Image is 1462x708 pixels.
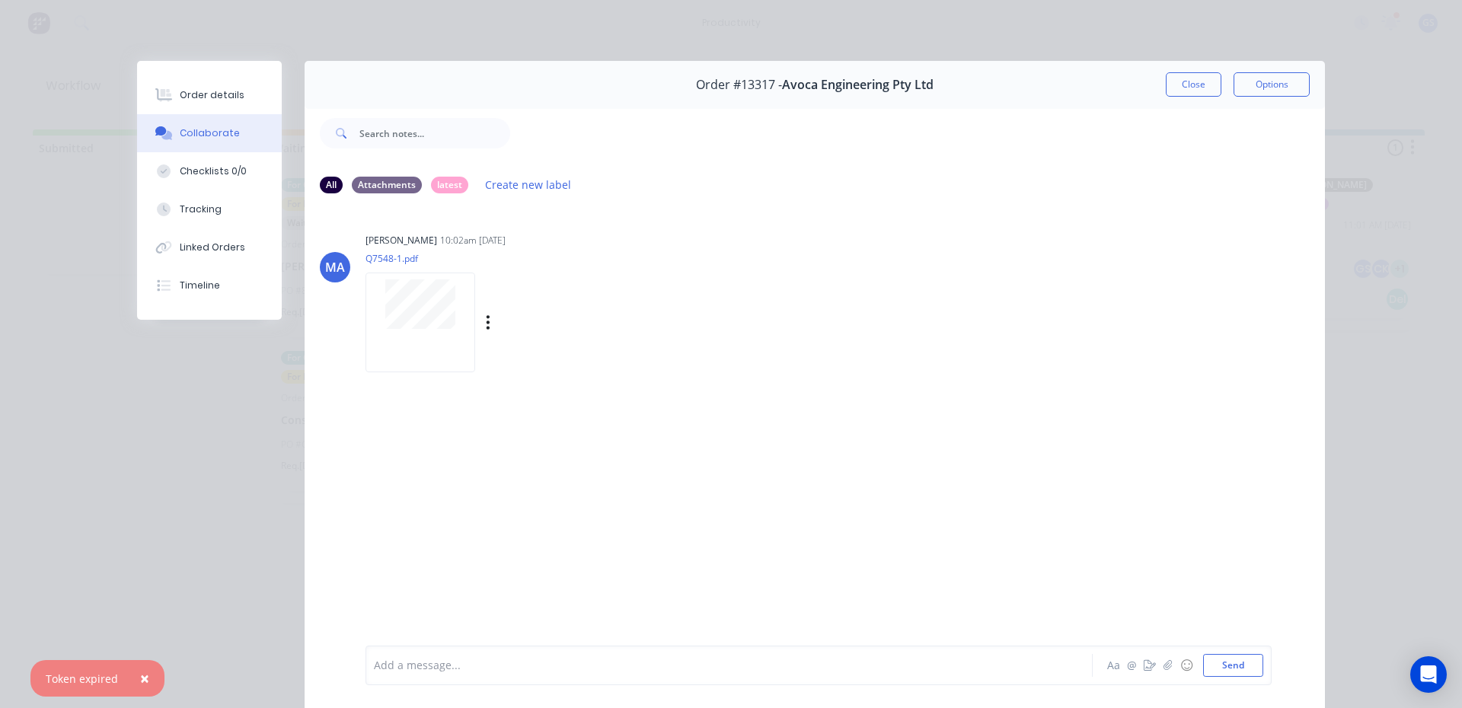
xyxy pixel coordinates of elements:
[180,279,220,292] div: Timeline
[137,266,282,305] button: Timeline
[180,203,222,216] div: Tracking
[140,668,149,689] span: ×
[1177,656,1195,675] button: ☺
[1122,656,1141,675] button: @
[137,114,282,152] button: Collaborate
[365,252,645,265] p: Q7548-1.pdf
[782,78,934,92] span: Avoca Engineering Pty Ltd
[696,78,782,92] span: Order #13317 -
[359,118,510,148] input: Search notes...
[1203,654,1263,677] button: Send
[46,671,118,687] div: Token expired
[125,660,164,697] button: Close
[1234,72,1310,97] button: Options
[180,164,247,178] div: Checklists 0/0
[137,76,282,114] button: Order details
[325,258,345,276] div: MA
[137,228,282,266] button: Linked Orders
[320,177,343,193] div: All
[1166,72,1221,97] button: Close
[477,174,579,195] button: Create new label
[137,152,282,190] button: Checklists 0/0
[365,234,437,247] div: [PERSON_NAME]
[440,234,506,247] div: 10:02am [DATE]
[352,177,422,193] div: Attachments
[180,88,244,102] div: Order details
[1104,656,1122,675] button: Aa
[180,126,240,140] div: Collaborate
[1410,656,1447,693] div: Open Intercom Messenger
[180,241,245,254] div: Linked Orders
[137,190,282,228] button: Tracking
[431,177,468,193] div: latest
